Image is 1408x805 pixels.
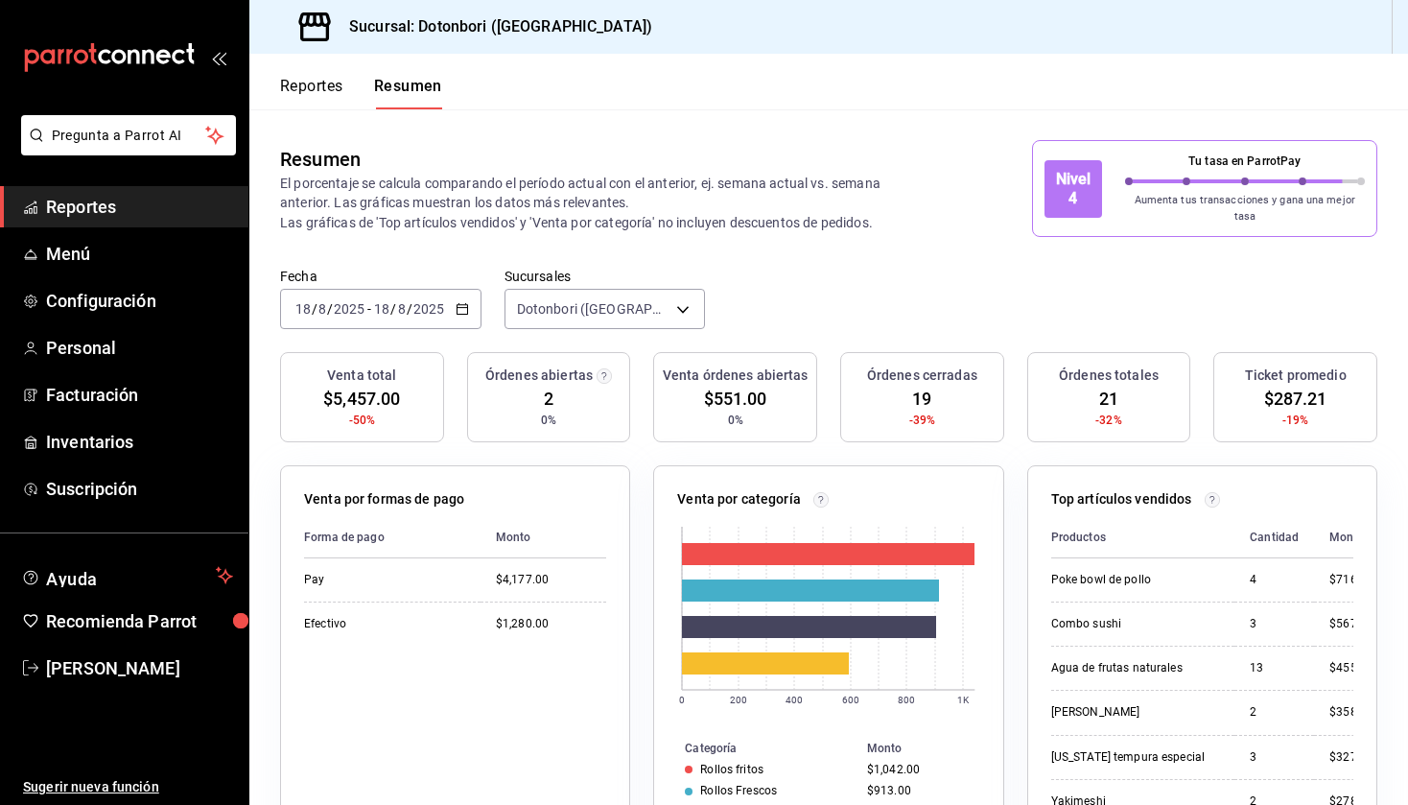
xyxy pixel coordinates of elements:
a: Pregunta a Parrot AI [13,139,236,159]
h3: Venta total [327,366,396,386]
h3: Órdenes cerradas [867,366,977,386]
div: Resumen [280,145,361,174]
button: Pregunta a Parrot AI [21,115,236,155]
div: $1,280.00 [496,616,606,632]
span: Menú [46,241,233,267]
span: Dotonbori ([GEOGRAPHIC_DATA]) [517,299,670,319]
button: Resumen [374,77,442,109]
button: open_drawer_menu [211,50,226,65]
span: / [390,301,396,317]
text: 1K [957,695,970,705]
input: -- [317,301,327,317]
div: Rollos fritos [700,763,763,776]
th: Categoría [654,738,859,759]
div: Poke bowl de pollo [1051,572,1219,588]
h3: Venta órdenes abiertas [663,366,809,386]
div: $913.00 [867,784,973,797]
th: Cantidad [1234,517,1314,558]
span: [PERSON_NAME] [46,655,233,681]
span: Sugerir nueva función [23,777,233,797]
input: ---- [333,301,365,317]
span: - [367,301,371,317]
span: $5,457.00 [323,386,400,412]
div: 4 [1250,572,1299,588]
div: $1,042.00 [867,763,973,776]
input: -- [294,301,312,317]
div: [PERSON_NAME] [1051,704,1219,721]
div: $455.00 [1329,660,1373,676]
span: Reportes [46,194,233,220]
text: 800 [898,695,915,705]
th: Monto [481,517,606,558]
div: $4,177.00 [496,572,606,588]
th: Productos [1051,517,1234,558]
span: Inventarios [46,429,233,455]
span: -50% [349,412,376,429]
h3: Sucursal: Dotonbori ([GEOGRAPHIC_DATA]) [334,15,652,38]
div: Rollos Frescos [700,784,777,797]
div: Efectivo [304,616,465,632]
span: Suscripción [46,476,233,502]
span: / [327,301,333,317]
span: 21 [1099,386,1118,412]
div: Combo sushi [1051,616,1219,632]
button: Reportes [280,77,343,109]
label: Fecha [280,270,481,283]
span: -39% [909,412,936,429]
span: 19 [912,386,931,412]
span: Recomienda Parrot [46,608,233,634]
div: 2 [1250,704,1299,721]
th: Monto [859,738,1003,759]
h3: Ticket promedio [1245,366,1347,386]
span: $287.21 [1264,386,1327,412]
p: Venta por formas de pago [304,489,464,509]
div: Agua de frutas naturales [1051,660,1219,676]
span: -19% [1282,412,1309,429]
text: 0 [679,695,685,705]
span: Facturación [46,382,233,408]
p: Top artículos vendidos [1051,489,1192,509]
input: -- [373,301,390,317]
span: 2 [544,386,553,412]
div: Pay [304,572,465,588]
div: 3 [1250,749,1299,766]
label: Sucursales [505,270,706,283]
div: $567.00 [1329,616,1373,632]
div: 3 [1250,616,1299,632]
span: / [312,301,317,317]
p: Aumenta tus transacciones y gana una mejor tasa [1125,193,1366,225]
span: Ayuda [46,564,208,587]
div: $716.00 [1329,572,1373,588]
span: 0% [541,412,556,429]
span: -32% [1095,412,1122,429]
text: 200 [730,695,747,705]
div: $358.00 [1329,704,1373,721]
input: -- [397,301,407,317]
span: $551.00 [704,386,767,412]
div: $327.00 [1329,749,1373,766]
h3: Órdenes abiertas [485,366,593,386]
div: 13 [1250,660,1299,676]
p: El porcentaje se calcula comparando el período actual con el anterior, ej. semana actual vs. sema... [280,174,920,231]
span: Configuración [46,288,233,314]
div: navigation tabs [280,77,442,109]
text: 400 [786,695,803,705]
span: 0% [728,412,743,429]
div: [US_STATE] tempura especial [1051,749,1219,766]
p: Tu tasa en ParrotPay [1125,153,1366,170]
input: ---- [412,301,445,317]
span: Personal [46,335,233,361]
div: Nivel 4 [1044,160,1102,218]
th: Forma de pago [304,517,481,558]
h3: Órdenes totales [1059,366,1159,386]
span: / [407,301,412,317]
p: Venta por categoría [677,489,801,509]
th: Monto [1314,517,1373,558]
text: 600 [842,695,859,705]
span: Pregunta a Parrot AI [52,126,206,146]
